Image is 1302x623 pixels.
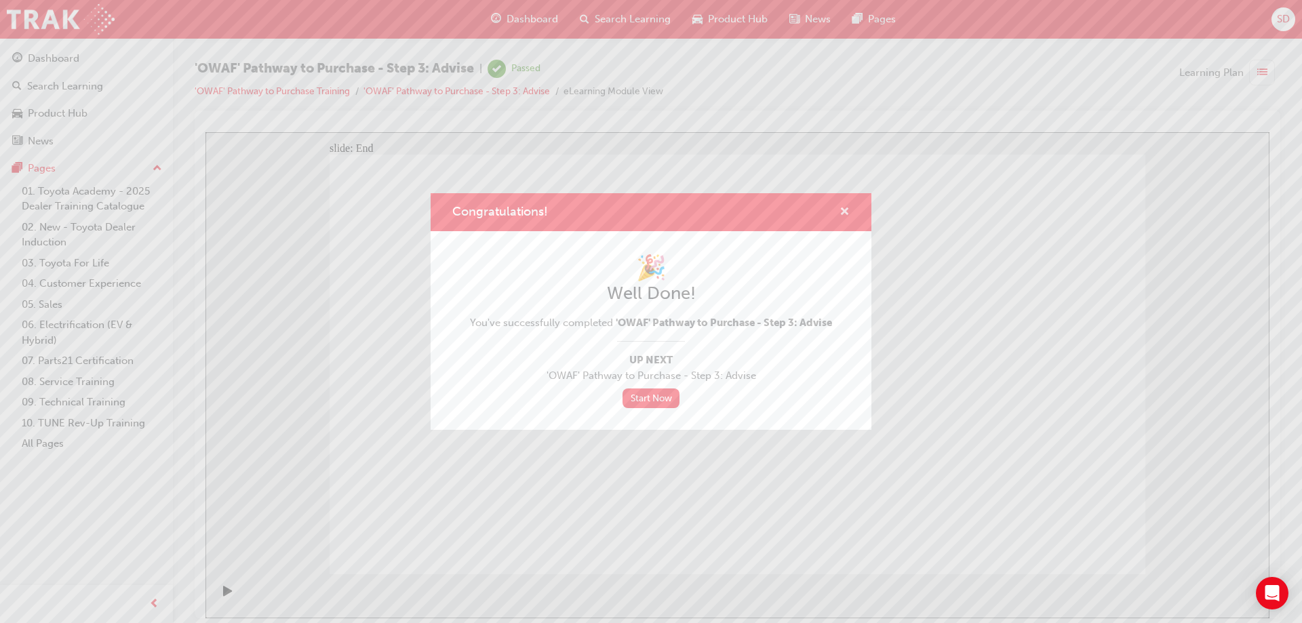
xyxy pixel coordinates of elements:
[470,253,832,283] h1: 🎉
[616,317,832,329] span: 'OWAF' Pathway to Purchase - Step 3: Advise
[7,442,30,486] div: playback controls
[1256,577,1288,609] div: Open Intercom Messenger
[840,207,850,219] span: cross-icon
[7,453,30,476] button: Play (Ctrl+Alt+P)
[470,353,832,368] span: Up Next
[470,368,832,384] span: 'OWAF' Pathway to Purchase - Step 3: Advise
[840,204,850,221] button: cross-icon
[452,204,548,219] span: Congratulations!
[431,193,871,430] div: Congratulations!
[623,388,679,408] a: Start Now
[470,315,832,331] span: You've successfully completed
[470,283,832,304] h2: Well Done!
